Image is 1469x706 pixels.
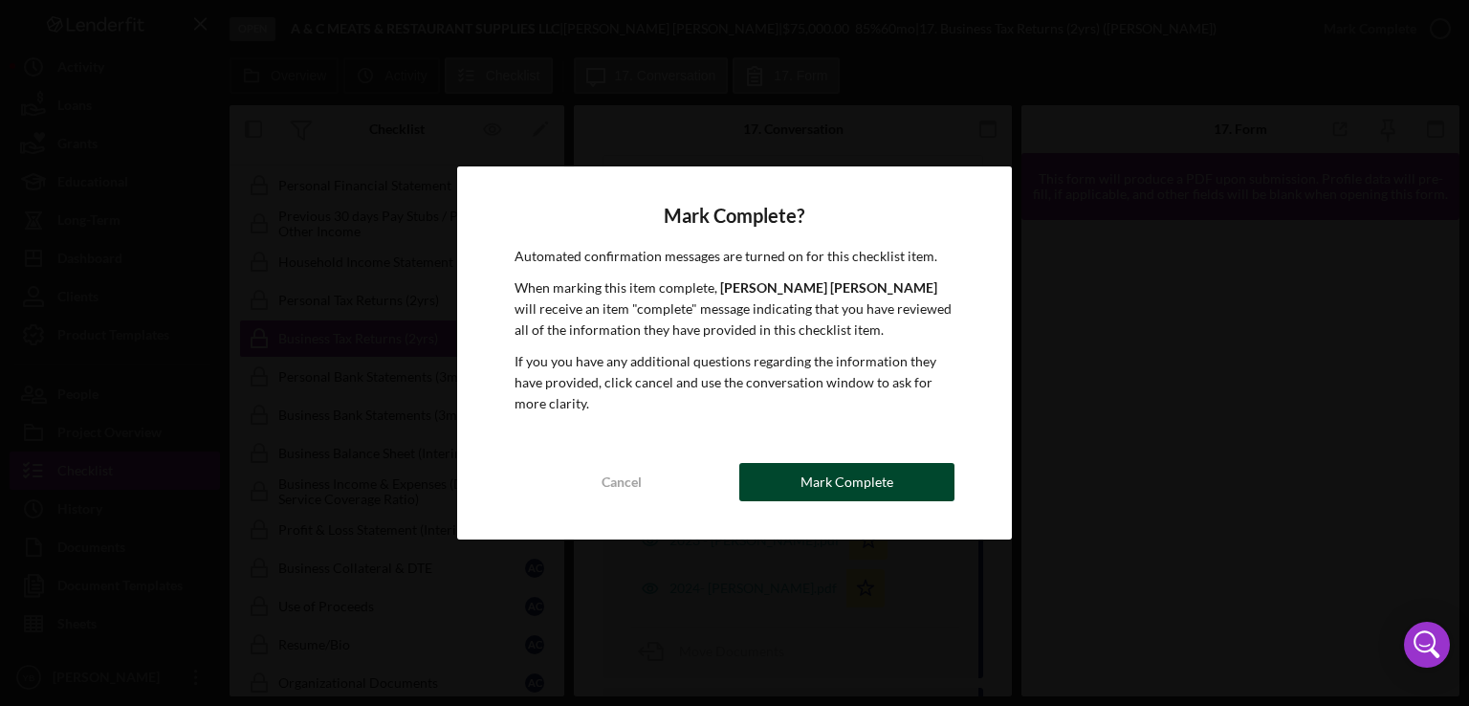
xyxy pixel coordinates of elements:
div: Open Intercom Messenger [1404,622,1450,668]
button: Cancel [515,463,730,501]
div: Cancel [602,463,642,501]
b: [PERSON_NAME] [PERSON_NAME] [720,279,937,296]
p: If you you have any additional questions regarding the information they have provided, click canc... [515,351,955,415]
p: Automated confirmation messages are turned on for this checklist item. [515,246,955,267]
button: Mark Complete [739,463,954,501]
div: Mark Complete [800,463,893,501]
h4: Mark Complete? [515,205,955,227]
p: When marking this item complete, will receive an item "complete" message indicating that you have... [515,277,955,342]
